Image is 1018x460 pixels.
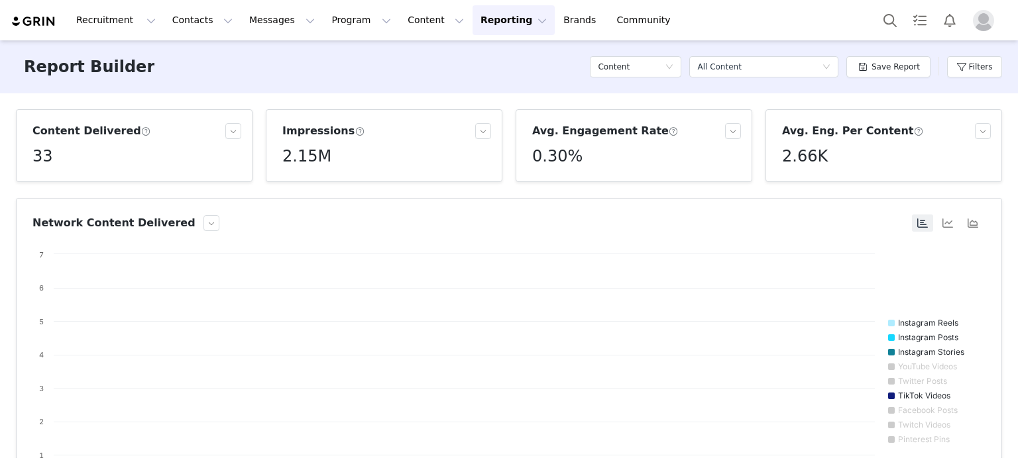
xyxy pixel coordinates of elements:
[898,391,950,400] text: TikTok Videos
[68,5,164,35] button: Recruitment
[241,5,323,35] button: Messages
[555,5,608,35] a: Brands
[164,5,241,35] button: Contacts
[782,123,923,139] h3: Avg. Eng. Per Content
[39,384,44,393] text: 3
[898,361,957,371] text: YouTube Videos
[532,123,679,139] h3: Avg. Engagement Rate
[697,57,741,77] div: All Content
[898,405,958,415] text: Facebook Posts
[323,5,399,35] button: Program
[935,5,964,35] button: Notifications
[282,144,331,168] h5: 2.15M
[39,250,44,259] text: 7
[24,55,154,79] h3: Report Builder
[39,283,44,293] text: 6
[39,350,44,359] text: 4
[846,56,931,77] button: Save Report
[282,123,365,139] h3: Impressions
[905,5,934,35] a: Tasks
[898,376,947,386] text: Twitter Posts
[898,347,964,357] text: Instagram Stories
[822,63,830,72] i: icon: down
[965,10,1007,31] button: Profile
[532,144,583,168] h5: 0.30%
[876,5,905,35] button: Search
[400,5,472,35] button: Content
[898,332,958,342] text: Instagram Posts
[32,144,53,168] h5: 33
[665,63,673,72] i: icon: down
[898,434,950,444] text: Pinterest Pins
[32,123,151,139] h3: Content Delivered
[39,317,44,326] text: 5
[782,144,828,168] h5: 2.66K
[39,417,44,426] text: 2
[473,5,555,35] button: Reporting
[39,451,44,460] text: 1
[898,318,958,328] text: Instagram Reels
[609,5,685,35] a: Community
[598,57,630,77] h5: Content
[973,10,994,31] img: placeholder-profile.jpg
[11,15,57,28] img: grin logo
[947,56,1002,77] button: Filters
[898,420,950,430] text: Twitch Videos
[32,215,196,231] h3: Network Content Delivered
